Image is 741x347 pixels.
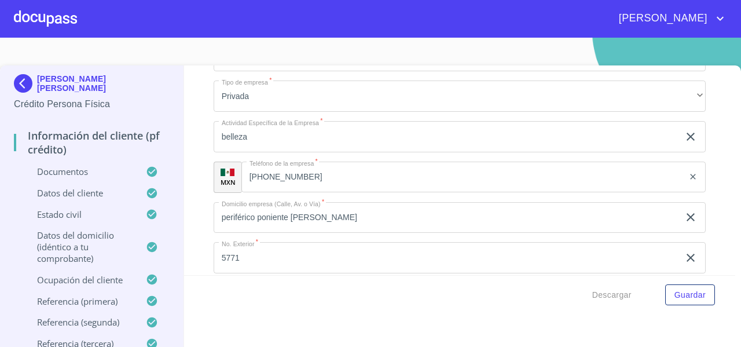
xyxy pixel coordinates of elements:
[14,187,146,199] p: Datos del cliente
[14,274,146,286] p: Ocupación del Cliente
[221,178,236,187] p: MXN
[14,97,170,111] p: Crédito Persona Física
[221,169,234,177] img: R93DlvwvvjP9fbrDwZeCRYBHk45OWMq+AAOlFVsxT89f82nwPLnD58IP7+ANJEaWYhP0Tx8kkA0WlQMPQsAAgwAOmBj20AXj6...
[14,229,146,264] p: Datos del domicilio (idéntico a tu comprobante)
[14,166,146,177] p: Documentos
[14,74,37,93] img: Docupass spot blue
[14,316,146,328] p: Referencia (segunda)
[588,284,636,306] button: Descargar
[14,295,146,307] p: Referencia (primera)
[14,129,170,156] p: Información del cliente (PF crédito)
[674,288,706,302] span: Guardar
[684,130,698,144] button: clear input
[14,74,170,97] div: [PERSON_NAME] [PERSON_NAME]
[14,209,146,220] p: Estado Civil
[592,288,632,302] span: Descargar
[688,172,698,181] button: clear input
[610,9,713,28] span: [PERSON_NAME]
[665,284,715,306] button: Guardar
[214,81,706,112] div: Privada
[610,9,727,28] button: account of current user
[684,251,698,265] button: clear input
[37,74,170,93] p: [PERSON_NAME] [PERSON_NAME]
[684,210,698,224] button: clear input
